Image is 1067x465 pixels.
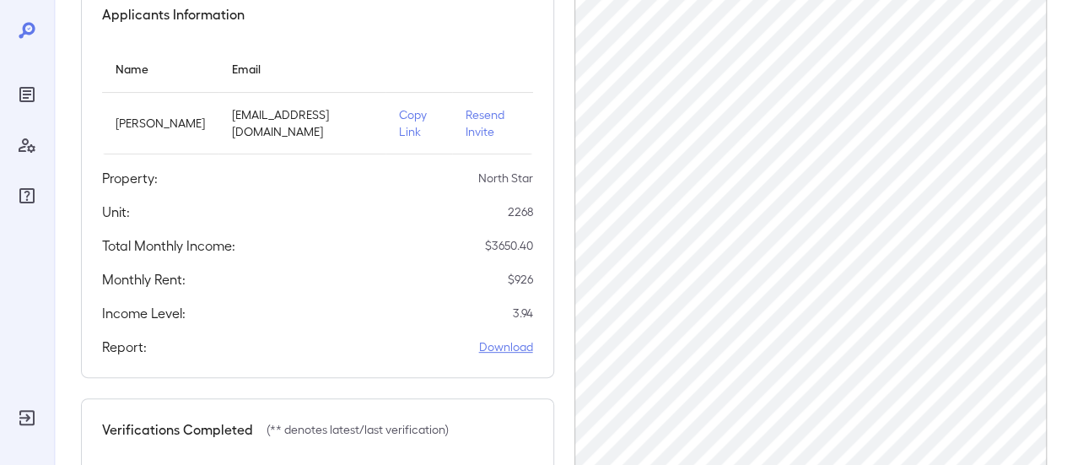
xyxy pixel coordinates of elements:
h5: Total Monthly Income: [102,235,235,256]
p: Resend Invite [466,106,520,140]
p: (** denotes latest/last verification) [267,421,449,438]
div: Reports [13,81,40,108]
p: North Star [478,170,533,187]
h5: Unit: [102,202,130,222]
p: Copy Link [399,106,439,140]
div: FAQ [13,182,40,209]
h5: Property: [102,168,158,188]
th: Name [102,45,218,93]
p: 3.94 [513,305,533,322]
p: [PERSON_NAME] [116,115,205,132]
h5: Report: [102,337,147,357]
p: $ 926 [508,271,533,288]
h5: Income Level: [102,303,186,323]
h5: Verifications Completed [102,419,253,440]
h5: Monthly Rent: [102,269,186,289]
div: Manage Users [13,132,40,159]
p: [EMAIL_ADDRESS][DOMAIN_NAME] [232,106,372,140]
div: Log Out [13,404,40,431]
p: $ 3650.40 [485,237,533,254]
table: simple table [102,45,533,154]
a: Download [479,338,533,355]
th: Email [218,45,385,93]
p: 2268 [508,203,533,220]
h5: Applicants Information [102,4,245,24]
